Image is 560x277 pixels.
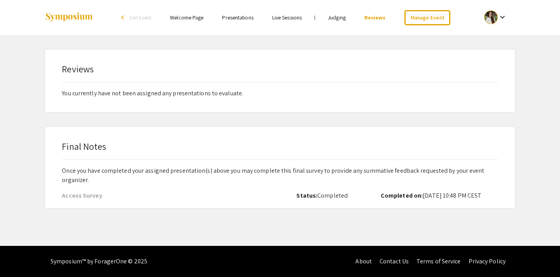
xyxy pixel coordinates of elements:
p: You currently have not been assigned any presentations to evaluate. [62,89,498,98]
a: About [355,257,372,265]
a: Reviews [364,14,386,21]
a: Privacy Policy [469,257,506,265]
b: Status: [296,191,317,200]
a: Terms of Service [416,257,461,265]
span: [DATE] 10:48 PM CEST [381,191,481,200]
div: Symposium™ by ForagerOne © 2025 [51,246,147,277]
span: Exit Event [130,14,151,21]
p: Once you have completed your assigned presentation(s) above you may complete this final survey to... [62,166,498,185]
img: Symposium by ForagerOne [45,12,93,23]
a: Live Sessions [272,14,302,21]
a: Judging [328,14,346,21]
b: Completed on: [381,191,423,200]
iframe: Chat [6,242,33,271]
span: Completed [296,191,348,200]
button: Expand account dropdown [476,9,515,26]
a: Contact Us [380,257,409,265]
a: Presentations [222,14,253,21]
a: Manage Event [404,10,450,25]
div: arrow_back_ios [121,15,126,20]
a: Welcome Page [170,14,203,21]
li: | [311,14,318,21]
span: Final Notes [62,140,106,153]
span: Reviews [62,63,94,75]
mat-icon: Expand account dropdown [498,12,507,22]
